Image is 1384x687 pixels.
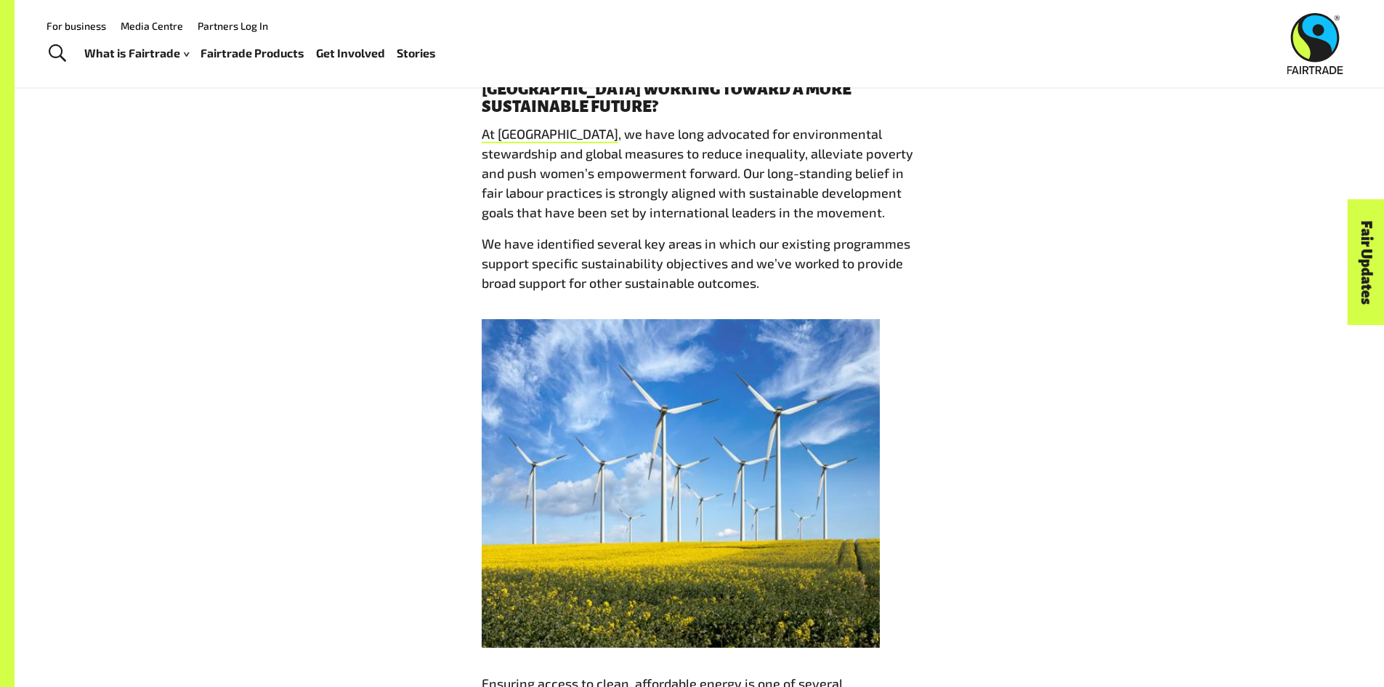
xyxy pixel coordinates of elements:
span: We have identified several key areas in which our existing programmes support specific sustainabi... [482,236,910,291]
a: Media Centre [121,20,183,32]
img: Fairtrade Australia New Zealand logo [1287,13,1343,74]
span: , we have long advocated for environmental stewardship and global measures to reduce inequality, ... [482,126,913,220]
a: Partners Log In [198,20,268,32]
span: At [GEOGRAPHIC_DATA] [482,126,618,142]
a: Stories [397,43,436,64]
a: Toggle Search [39,36,75,72]
img: Wind turbines on hill [482,319,880,648]
a: At [GEOGRAPHIC_DATA] [482,126,618,143]
a: Fairtrade Products [201,43,304,64]
a: For business [46,20,106,32]
a: What is Fairtrade [84,43,189,64]
a: Get Involved [316,43,385,64]
b: How is Fairtrade [GEOGRAPHIC_DATA] and [GEOGRAPHIC_DATA] working toward a more sustainable future? [482,63,851,116]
